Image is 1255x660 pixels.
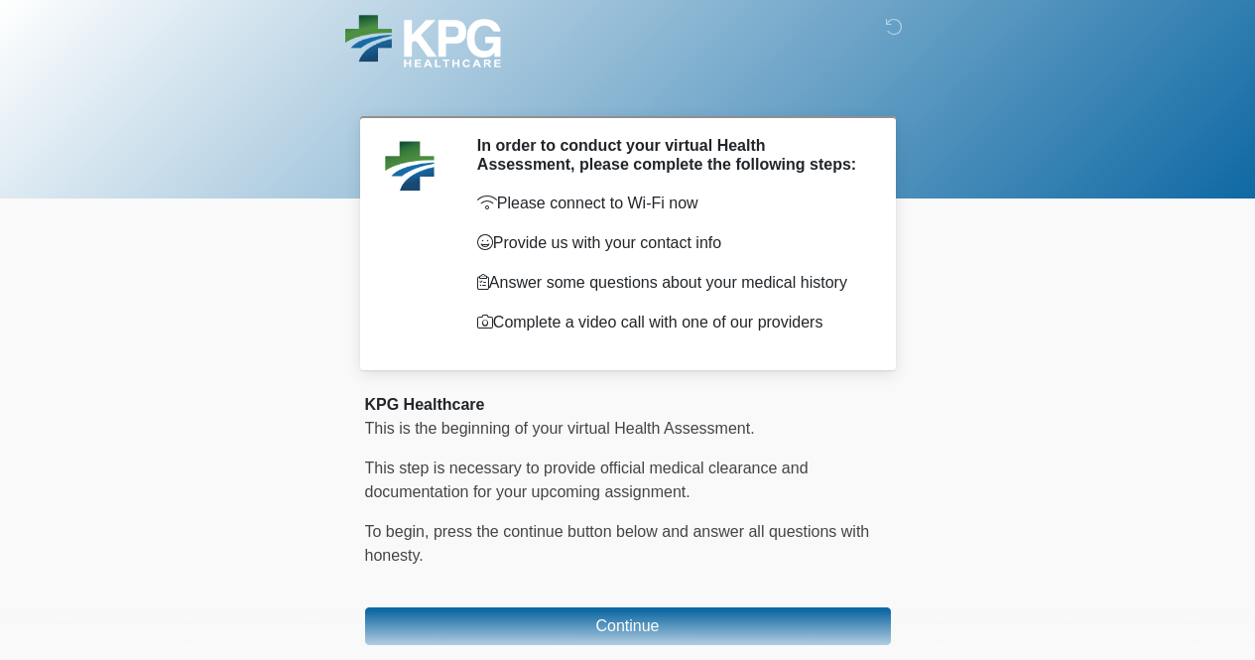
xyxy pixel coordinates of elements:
[345,15,501,67] img: KPG Healthcare Logo
[477,136,861,174] h2: In order to conduct your virtual Health Assessment, please complete the following steps:
[350,71,906,108] h1: ‎ ‎ ‎
[477,271,861,295] p: Answer some questions about your medical history
[365,460,809,500] span: This step is necessary to provide official medical clearance and documentation for your upcoming ...
[365,523,870,564] span: To begin, ﻿﻿﻿﻿﻿﻿﻿﻿﻿﻿﻿﻿﻿﻿﻿﻿﻿press the continue button below and answer all questions with honesty.
[365,607,891,645] button: Continue
[477,192,861,215] p: Please connect to Wi-Fi now
[477,231,861,255] p: Provide us with your contact info
[477,311,861,334] p: Complete a video call with one of our providers
[365,393,891,417] div: KPG Healthcare
[365,420,755,437] span: This is the beginning of your virtual Health Assessment.
[380,136,439,196] img: Agent Avatar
